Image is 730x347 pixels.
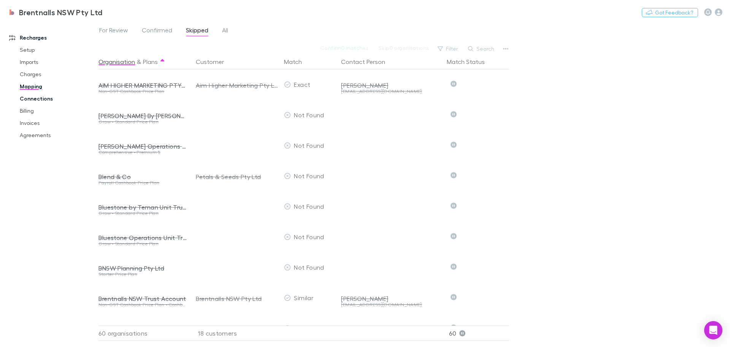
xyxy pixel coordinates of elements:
[451,203,457,209] svg: Skipped
[143,54,158,69] button: Plans
[451,294,457,300] svg: Skipped
[12,68,103,80] a: Charges
[449,326,509,341] p: 60
[434,44,463,53] button: Filter
[12,117,103,129] a: Invoices
[98,272,187,277] div: Starter Price Plan
[222,26,228,36] span: All
[190,326,281,341] div: 18 customers
[142,26,172,36] span: Confirmed
[98,241,187,246] div: Grow • Standard Price Plan
[98,203,187,211] div: Bluestone by Teman Unit Trust
[98,302,187,307] div: Non-GST Cashbook Price Plan • Cashbook (Non-GST) Price Plan
[341,89,441,94] div: [EMAIL_ADDRESS][DOMAIN_NAME]
[3,3,107,21] a: Brentnalls NSW Pty Ltd
[98,326,190,341] div: 60 organisations
[98,181,187,185] div: Payroll Cashbook Price Plan
[642,8,698,17] button: Got Feedback?
[98,54,187,69] div: &
[294,325,310,332] span: Exact
[196,54,233,69] button: Customer
[196,70,278,101] div: Aim Higher Marketing Pty Limited
[98,120,187,124] div: Grow • Standard Price Plan
[341,295,441,302] div: [PERSON_NAME]
[12,93,103,105] a: Connections
[98,325,187,333] div: Brook Shard Pty Ltd
[98,173,187,181] div: Blend & Co
[12,129,103,141] a: Agreements
[12,56,103,68] a: Imports
[294,264,324,271] span: Not Found
[98,234,187,241] div: Bluestone Operations Unit Trust
[98,142,187,150] div: [PERSON_NAME] Operations Unit Trust
[12,44,103,56] a: Setup
[12,80,103,93] a: Mapping
[451,111,457,117] svg: Skipped
[98,82,187,89] div: AIM HIGHER MARKETING PTY LIMITED
[196,162,278,192] div: Petals & Seeds Pty Ltd
[447,54,494,69] button: Match Status
[341,82,441,89] div: [PERSON_NAME]
[294,294,313,301] span: Similar
[373,43,434,53] button: Skip0 organisations
[196,314,278,344] div: Brook Shard Pty Ltd
[19,8,103,17] h3: Brentnalls NSW Pty Ltd
[284,54,311,69] button: Match
[451,325,457,331] svg: Skipped
[294,111,324,118] span: Not Found
[451,264,457,270] svg: Skipped
[2,32,103,44] a: Recharges
[704,321,722,339] div: Open Intercom Messenger
[451,233,457,239] svg: Skipped
[341,325,441,333] div: [PERSON_NAME]
[98,264,187,272] div: BNSW Planning Pty Ltd
[341,54,394,69] button: Contact Person
[294,203,324,210] span: Not Found
[98,112,187,120] div: [PERSON_NAME] By [PERSON_NAME] Unit Trust
[294,142,324,149] span: Not Found
[464,44,499,53] button: Search
[8,8,16,17] img: Brentnalls NSW Pty Ltd's Logo
[98,89,187,94] div: Non-GST Cashbook Price Plan
[186,26,208,36] span: Skipped
[451,172,457,178] svg: Skipped
[98,295,187,302] div: Brentnalls NSW Trust Account
[98,211,187,216] div: Grow • Standard Price Plan
[315,43,373,53] button: Confirm0 matches
[98,150,187,155] div: Comprehensive • Premium 5
[98,54,135,69] button: Organisation
[451,81,457,87] svg: Skipped
[294,81,310,88] span: Exact
[99,26,128,36] span: For Review
[12,105,103,117] a: Billing
[196,283,278,314] div: Brentnalls NSW Pty Ltd
[451,142,457,148] svg: Skipped
[294,233,324,240] span: Not Found
[294,172,324,179] span: Not Found
[341,302,441,307] div: [EMAIL_ADDRESS][DOMAIN_NAME]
